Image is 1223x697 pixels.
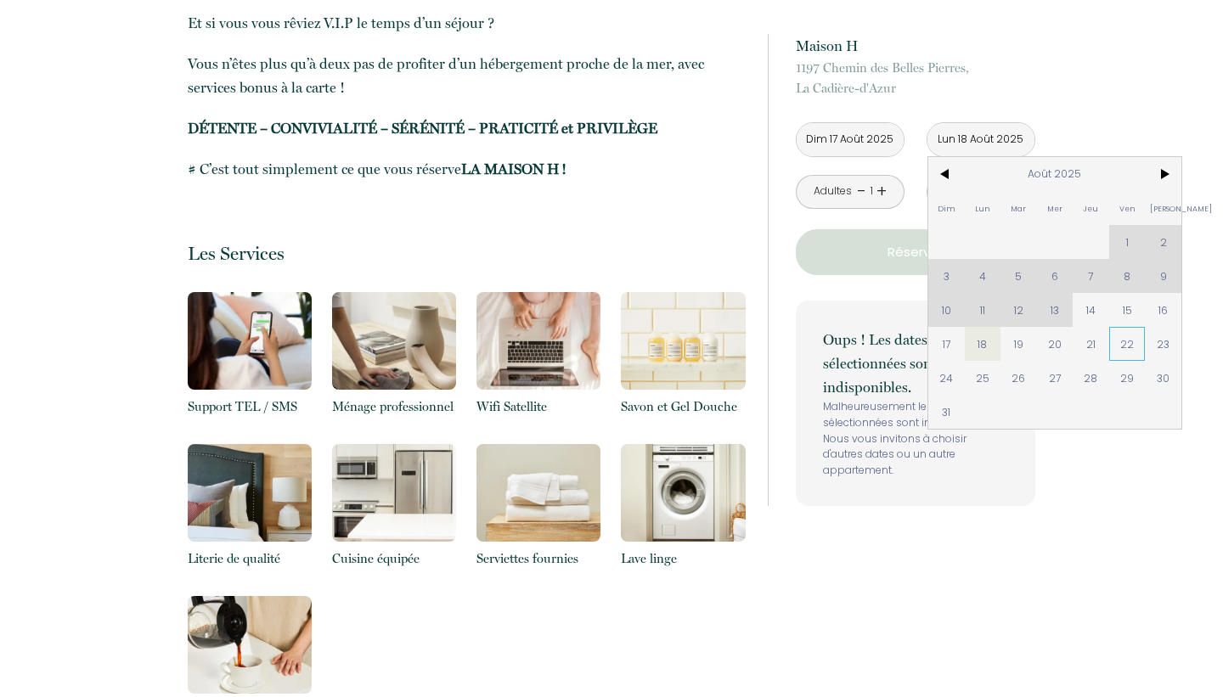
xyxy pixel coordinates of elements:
span: 23 [1145,327,1181,361]
div: 1 [867,183,876,200]
img: 16317118538936.png [476,292,600,390]
p: Oups ! Les dates sélectionnées sont indisponibles. [823,328,1008,399]
p: Ménage professionnel [332,396,456,417]
p: Les Services [188,242,745,265]
div: Adultes [814,183,852,200]
a: - [857,178,866,205]
span: > [1145,157,1181,191]
span: 16 [1145,293,1181,327]
img: 16321164693103.png [188,292,312,390]
span: Mer [1037,191,1074,225]
span: 18 [965,327,1001,361]
p: Lave linge [621,548,745,569]
b: ! [561,160,566,177]
p: Wifi Satellite [476,396,600,417]
b: LA MAISON H [461,160,560,177]
p: Savon et Gel Douche [621,396,745,417]
img: 16317116268495.png [188,596,312,694]
button: Réserver [796,229,1035,275]
p: Support TEL / SMS [188,396,312,417]
p: Vous n’êtes plus qu’à deux pas de profiter d’un hébergement proche de la mer, avec services bonus... [188,52,745,99]
p: Literie de qualité [188,548,312,569]
span: Dim [928,191,965,225]
input: Arrivée [797,123,904,156]
span: Août 2025 [965,157,1146,191]
p: Réserver [802,242,1029,262]
span: [PERSON_NAME] [1145,191,1181,225]
span: 19 [1000,327,1037,361]
strong: DÉTENTE – CONVIVIALITÉ – SÉRÉNITÉ – PRATICITÉ et PRIVILÈGE [188,120,657,137]
img: 1631711882769.png [332,292,456,390]
span: 20 [1037,327,1074,361]
p: Malheureusement les dates sélectionnées sont indisponibles. Nous vous invitons à choisir d'autres... [823,399,1008,479]
span: 31 [928,395,965,429]
img: 16317117791311.png [188,444,312,542]
span: 1197 Chemin des Belles Pierres, [796,58,1035,78]
input: Départ [927,123,1034,156]
img: 16317118070204.png [621,292,745,390]
span: 15 [1109,293,1146,327]
span: 14 [1073,293,1109,327]
p: La Cadière-d'Azur [796,58,1035,98]
span: Lun [965,191,1001,225]
span: Mar [1000,191,1037,225]
p: Serviettes fournies [476,548,600,569]
span: 28 [1073,361,1109,395]
a: + [876,178,887,205]
span: Ven [1109,191,1146,225]
span: 17 [928,327,965,361]
img: 16317117156563.png [621,444,745,542]
img: 16317117489567.png [332,444,456,542]
span: 26 [1000,361,1037,395]
span: 29 [1109,361,1146,395]
p: # C’est tout simplement ce que vous réserve ​ [188,157,745,181]
p: Cuisine équipée [332,548,456,569]
span: < [928,157,965,191]
span: Jeu [1073,191,1109,225]
span: 27 [1037,361,1074,395]
img: 16317117296737.png [476,444,600,542]
span: 22 [1109,327,1146,361]
p: Maison H [796,34,1035,58]
span: 21 [1073,327,1109,361]
span: 25 [965,361,1001,395]
p: Et si vous vous rêviez V.I.P le temps d’un séjour ? [188,11,745,35]
span: 30 [1145,361,1181,395]
span: 24 [928,361,965,395]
